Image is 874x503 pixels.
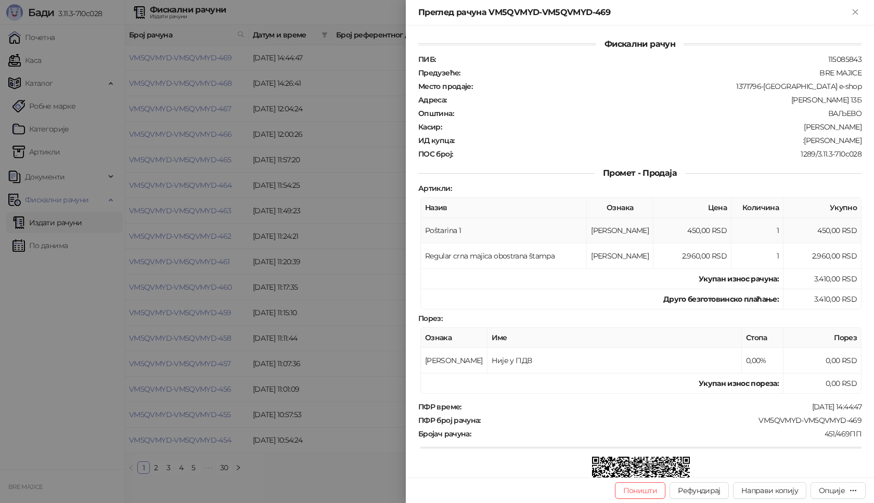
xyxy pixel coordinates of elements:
div: 115085843 [436,55,863,64]
th: Име [487,328,742,348]
td: 450,00 RSD [783,218,862,243]
td: 1 [731,243,783,269]
td: 3.410,00 RSD [783,269,862,289]
strong: Место продаје : [418,82,472,91]
span: Промет - Продаја [595,168,685,178]
div: :[PERSON_NAME] [455,136,863,145]
strong: Порез : [418,314,442,323]
th: Укупно [783,198,862,218]
th: Ознака [587,198,653,218]
td: Poštarina 1 [421,218,587,243]
div: 1371796-[GEOGRAPHIC_DATA] e-shop [473,82,863,91]
div: [PERSON_NAME] 13Б [448,95,863,105]
th: Назив [421,198,587,218]
td: 3.410,00 RSD [783,289,862,309]
strong: ИД купца : [418,136,454,145]
span: Фискални рачун [596,39,684,49]
td: [PERSON_NAME] [421,348,487,373]
td: 0,00 RSD [783,373,862,394]
td: 2.960,00 RSD [653,243,731,269]
strong: Општина : [418,109,454,118]
div: 451/469ПП [472,429,863,438]
td: 2.960,00 RSD [783,243,862,269]
strong: Друго безготовинско плаћање : [663,294,779,304]
button: Опције [811,482,866,499]
strong: Касир : [418,122,442,132]
div: BRE MAJICE [461,68,863,78]
strong: Бројач рачуна : [418,429,471,438]
button: Поништи [615,482,666,499]
strong: ПОС број : [418,149,453,159]
strong: ПФР број рачуна : [418,416,481,425]
strong: Укупан износ рачуна : [699,274,779,283]
strong: Артикли : [418,184,452,193]
td: [PERSON_NAME] [587,218,653,243]
div: Преглед рачуна VM5QVMYD-VM5QVMYD-469 [418,6,849,19]
td: 450,00 RSD [653,218,731,243]
div: 1289/3.11.3-710c028 [454,149,863,159]
span: Направи копију [741,486,798,495]
div: Опције [819,486,845,495]
strong: ПФР време : [418,402,461,411]
button: Направи копију [733,482,806,499]
strong: Адреса : [418,95,447,105]
button: Рефундирај [670,482,729,499]
td: Regular crna majica obostrana štampa [421,243,587,269]
th: Стопа [742,328,783,348]
strong: ПИБ : [418,55,435,64]
strong: Укупан износ пореза: [699,379,779,388]
div: [DATE] 14:44:47 [462,402,863,411]
th: Порез [783,328,862,348]
td: [PERSON_NAME] [587,243,653,269]
td: Није у ПДВ [487,348,742,373]
th: Цена [653,198,731,218]
td: 0,00% [742,348,783,373]
div: ВАЉЕВО [455,109,863,118]
div: VM5QVMYD-VM5QVMYD-469 [482,416,863,425]
td: 1 [731,218,783,243]
th: Количина [731,198,783,218]
td: 0,00 RSD [783,348,862,373]
strong: Предузеће : [418,68,460,78]
div: [PERSON_NAME] [443,122,863,132]
th: Ознака [421,328,487,348]
button: Close [849,6,862,19]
